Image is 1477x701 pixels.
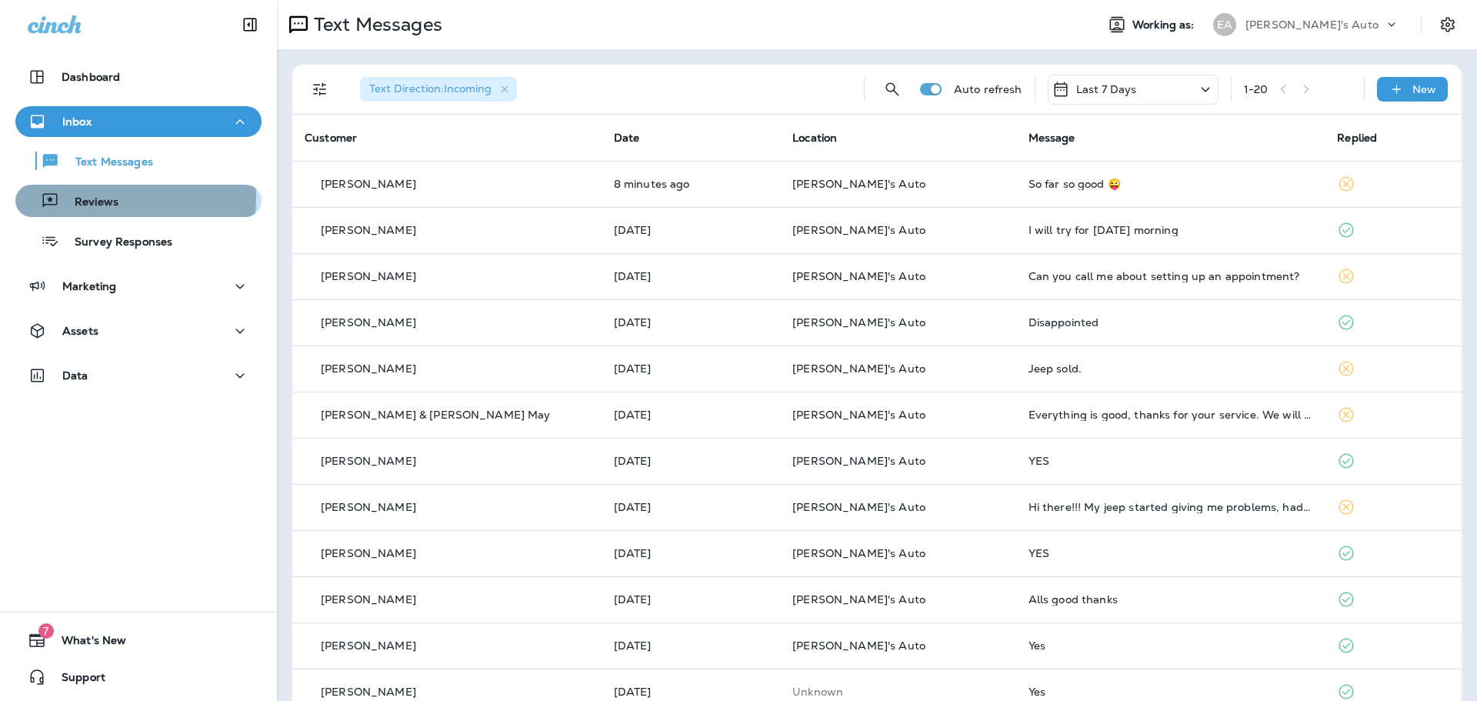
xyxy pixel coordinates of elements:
p: Aug 12, 2025 11:25 AM [614,593,769,606]
div: EA [1213,13,1236,36]
div: 1 - 20 [1244,83,1269,95]
div: YES [1029,547,1313,559]
p: Inbox [62,115,92,128]
div: YES [1029,455,1313,467]
span: Support [46,671,105,689]
div: Hi there!!! My jeep started giving me problems, had a mobile tech do a diagnostic. There's issue ... [1029,501,1313,513]
p: [PERSON_NAME]'s Auto [1245,18,1379,31]
button: Data [15,360,262,391]
p: New [1412,83,1436,95]
span: [PERSON_NAME]'s Auto [792,408,925,422]
button: Marketing [15,271,262,302]
span: [PERSON_NAME]'s Auto [792,454,925,468]
button: 7What's New [15,625,262,656]
p: Text Messages [308,13,442,36]
div: Text Direction:Incoming [360,77,517,102]
div: I will try for tomorrow morning [1029,224,1313,236]
div: Alls good thanks [1029,593,1313,606]
p: Aug 12, 2025 11:16 AM [614,686,769,698]
p: Aug 15, 2025 10:32 AM [614,178,769,190]
p: Aug 13, 2025 11:26 AM [614,409,769,421]
p: Assets [62,325,98,337]
button: Assets [15,315,262,346]
p: [PERSON_NAME] [321,686,416,698]
p: [PERSON_NAME] [321,362,416,375]
div: So far so good 😜 [1029,178,1313,190]
span: Replied [1337,131,1377,145]
span: [PERSON_NAME]'s Auto [792,362,925,376]
p: [PERSON_NAME] [321,178,416,190]
span: [PERSON_NAME]'s Auto [792,500,925,514]
button: Reviews [15,185,262,217]
span: [PERSON_NAME]'s Auto [792,593,925,606]
div: Disappointed [1029,316,1313,329]
span: Message [1029,131,1075,145]
button: Text Messages [15,145,262,177]
p: Reviews [59,195,118,210]
span: Working as: [1132,18,1198,32]
p: Aug 13, 2025 11:58 AM [614,362,769,375]
span: [PERSON_NAME]'s Auto [792,177,925,191]
p: Auto refresh [954,83,1022,95]
span: Date [614,131,640,145]
p: Data [62,369,88,382]
p: [PERSON_NAME] [321,639,416,652]
p: This customer does not have a last location and the phone number they messaged is not assigned to... [792,686,1003,698]
p: Aug 13, 2025 11:40 PM [614,316,769,329]
span: [PERSON_NAME]'s Auto [792,315,925,329]
span: [PERSON_NAME]'s Auto [792,546,925,560]
p: Aug 13, 2025 11:22 AM [614,455,769,467]
p: Aug 12, 2025 03:41 PM [614,547,769,559]
button: Dashboard [15,62,262,92]
p: [PERSON_NAME] [321,316,416,329]
button: Collapse Sidebar [228,9,272,40]
p: Aug 14, 2025 10:38 AM [614,224,769,236]
p: Dashboard [62,71,120,83]
span: 7 [38,623,54,639]
p: [PERSON_NAME] & [PERSON_NAME] May [321,409,551,421]
button: Settings [1434,11,1462,38]
p: [PERSON_NAME] [321,224,416,236]
div: Yes [1029,686,1313,698]
div: Jeep sold. [1029,362,1313,375]
div: Everything is good, thanks for your service. We will keep you in mind if we need more work done. ... [1029,409,1313,421]
p: [PERSON_NAME] [321,547,416,559]
p: Text Messages [60,155,153,170]
button: Survey Responses [15,225,262,257]
span: What's New [46,634,126,653]
p: [PERSON_NAME] [321,455,416,467]
span: [PERSON_NAME]'s Auto [792,269,925,283]
p: Aug 12, 2025 11:20 AM [614,639,769,652]
span: Location [792,131,837,145]
span: Customer [305,131,357,145]
p: Last 7 Days [1076,83,1137,95]
div: Can you call me about setting up an appointment? [1029,270,1313,282]
span: [PERSON_NAME]'s Auto [792,223,925,237]
span: [PERSON_NAME]'s Auto [792,639,925,653]
button: Filters [305,74,335,105]
div: Yes [1029,639,1313,652]
button: Search Messages [877,74,908,105]
p: [PERSON_NAME] [321,501,416,513]
button: Support [15,662,262,693]
span: Text Direction : Incoming [369,82,492,95]
p: [PERSON_NAME] [321,593,416,606]
p: Aug 14, 2025 08:15 AM [614,270,769,282]
p: Survey Responses [59,235,172,250]
button: Inbox [15,106,262,137]
p: [PERSON_NAME] [321,270,416,282]
p: Aug 13, 2025 09:44 AM [614,501,769,513]
p: Marketing [62,280,116,292]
